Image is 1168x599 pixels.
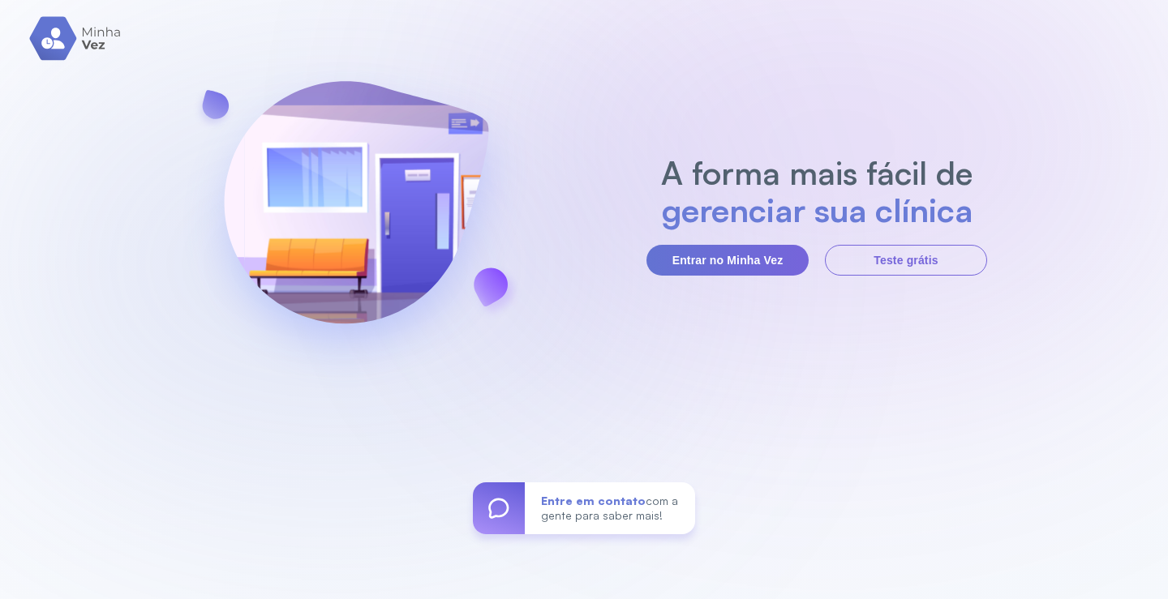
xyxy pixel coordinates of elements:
[181,38,531,391] img: banner-login.svg
[541,494,646,507] span: Entre em contato
[525,482,695,534] div: com a gente para saber mais!
[29,16,122,61] img: logo.svg
[653,191,981,229] h2: gerenciar sua clínica
[646,245,809,276] button: Entrar no Minha Vez
[653,154,981,191] h2: A forma mais fácil de
[473,482,695,534] a: Entre em contatocom a gente para saber mais!
[825,245,987,276] button: Teste grátis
